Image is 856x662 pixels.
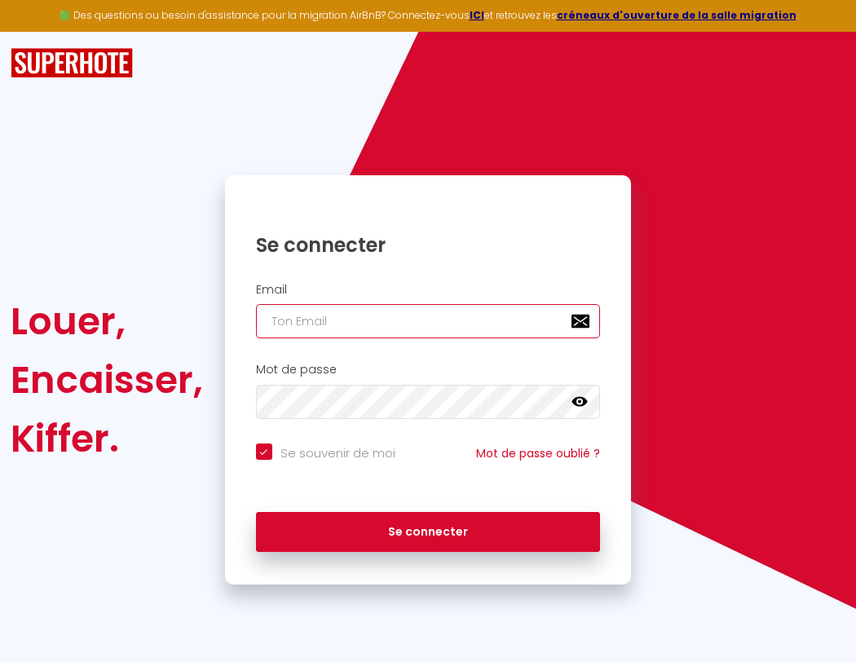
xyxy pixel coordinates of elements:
[13,7,62,55] button: Ouvrir le widget de chat LiveChat
[256,304,601,338] input: Ton Email
[557,8,796,22] a: créneaux d'ouverture de la salle migration
[256,283,601,297] h2: Email
[470,8,484,22] a: ICI
[256,363,601,377] h2: Mot de passe
[476,445,600,461] a: Mot de passe oublié ?
[11,351,203,409] div: Encaisser,
[256,232,601,258] h1: Se connecter
[256,512,601,553] button: Se connecter
[11,409,203,468] div: Kiffer.
[11,48,133,78] img: SuperHote logo
[11,292,203,351] div: Louer,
